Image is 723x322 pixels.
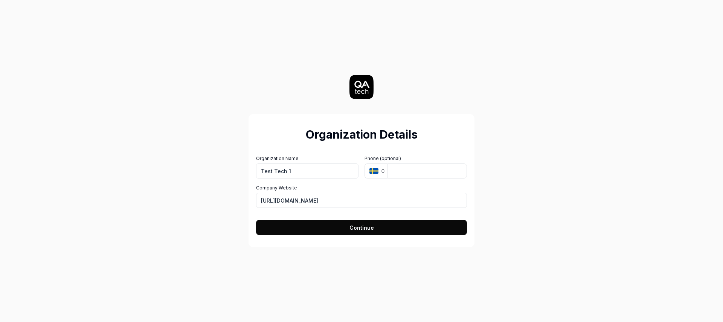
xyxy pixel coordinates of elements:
[256,193,467,208] input: https://
[256,185,467,191] label: Company Website
[256,126,467,143] h2: Organization Details
[256,220,467,235] button: Continue
[365,155,467,162] label: Phone (optional)
[256,155,358,162] label: Organization Name
[349,224,374,232] span: Continue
